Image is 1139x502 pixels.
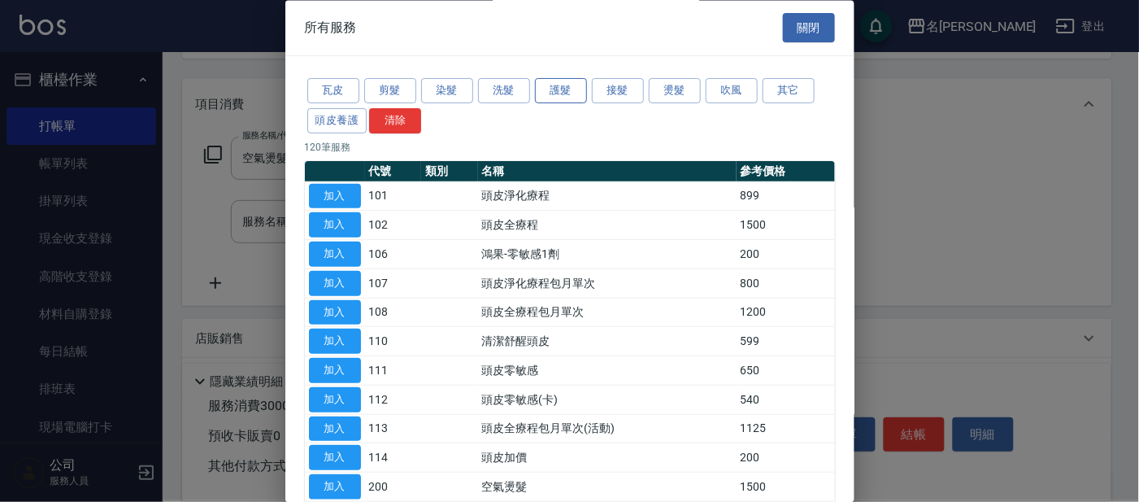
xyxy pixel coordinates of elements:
td: 899 [737,182,835,212]
td: 107 [365,269,422,299]
button: 燙髮 [649,79,701,104]
button: 洗髮 [478,79,530,104]
td: 200 [737,443,835,473]
button: 加入 [309,417,361,442]
button: 其它 [763,79,815,104]
button: 加入 [309,300,361,325]
th: 參考價格 [737,161,835,182]
button: 清除 [369,108,421,133]
td: 1500 [737,473,835,502]
button: 加入 [309,184,361,209]
td: 頭皮零敏感(卡) [478,386,737,415]
button: 瓦皮 [307,79,359,104]
td: 113 [365,415,422,444]
td: 599 [737,327,835,356]
button: 接髮 [592,79,644,104]
span: 所有服務 [305,20,357,36]
td: 200 [737,240,835,269]
button: 頭皮養護 [307,108,367,133]
td: 1500 [737,211,835,240]
button: 吹風 [706,79,758,104]
p: 120 筆服務 [305,140,835,155]
button: 剪髮 [364,79,416,104]
td: 102 [365,211,422,240]
td: 110 [365,327,422,356]
button: 加入 [309,446,361,471]
td: 頭皮全療程包月單次 [478,299,737,328]
th: 類別 [421,161,478,182]
button: 加入 [309,475,361,500]
button: 染髮 [421,79,473,104]
td: 114 [365,443,422,473]
th: 名稱 [478,161,737,182]
td: 112 [365,386,422,415]
td: 1125 [737,415,835,444]
td: 頭皮全療程包月單次(活動) [478,415,737,444]
td: 111 [365,356,422,386]
td: 650 [737,356,835,386]
td: 101 [365,182,422,212]
td: 鴻果-零敏感1劑 [478,240,737,269]
td: 頭皮零敏感 [478,356,737,386]
td: 108 [365,299,422,328]
td: 空氣燙髮 [478,473,737,502]
td: 頭皮全療程 [478,211,737,240]
button: 加入 [309,330,361,355]
td: 清潔舒醒頭皮 [478,327,737,356]
button: 關閉 [783,13,835,43]
td: 1200 [737,299,835,328]
button: 護髮 [535,79,587,104]
td: 800 [737,269,835,299]
td: 106 [365,240,422,269]
button: 加入 [309,271,361,296]
td: 200 [365,473,422,502]
button: 加入 [309,213,361,238]
button: 加入 [309,387,361,413]
td: 頭皮加價 [478,443,737,473]
td: 頭皮淨化療程包月單次 [478,269,737,299]
button: 加入 [309,242,361,268]
td: 頭皮淨化療程 [478,182,737,212]
button: 加入 [309,359,361,384]
td: 540 [737,386,835,415]
th: 代號 [365,161,422,182]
